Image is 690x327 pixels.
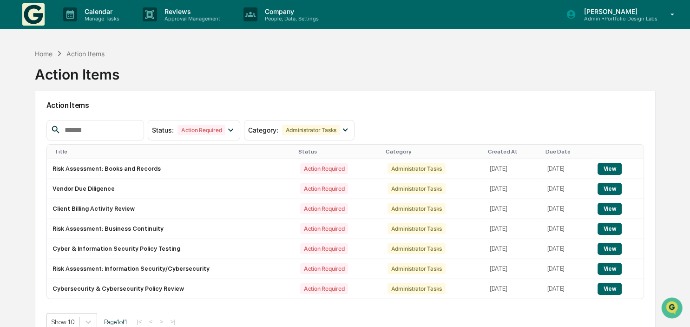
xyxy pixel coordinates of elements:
[541,219,592,239] td: [DATE]
[598,265,621,272] a: View
[484,179,542,199] td: [DATE]
[298,148,378,155] div: Status
[598,263,621,275] button: View
[158,74,169,85] button: Start new chat
[598,185,621,192] a: View
[257,15,323,22] p: People, Data, Settings
[32,80,118,88] div: We're available if you need us!
[660,296,685,321] iframe: Open customer support
[9,20,169,34] p: How can we help?
[541,239,592,259] td: [DATE]
[598,203,621,215] button: View
[541,179,592,199] td: [DATE]
[35,59,119,83] div: Action Items
[541,199,592,219] td: [DATE]
[598,205,621,212] a: View
[157,318,166,326] button: >
[598,183,621,195] button: View
[545,148,588,155] div: Due Date
[47,279,295,299] td: Cybersecurity & Cybersecurity Policy Review
[300,263,348,274] div: Action Required
[484,159,542,179] td: [DATE]
[300,283,348,294] div: Action Required
[9,136,17,143] div: 🔎
[576,7,657,15] p: [PERSON_NAME]
[152,126,174,134] span: Status :
[134,318,145,326] button: |<
[541,159,592,179] td: [DATE]
[22,3,45,26] img: logo
[9,118,17,126] div: 🖐️
[488,148,538,155] div: Created At
[47,179,295,199] td: Vendor Due Diligence
[67,118,75,126] div: 🗄️
[388,163,446,174] div: Administrator Tasks
[598,225,621,232] a: View
[541,259,592,279] td: [DATE]
[157,15,225,22] p: Approval Management
[598,283,621,295] button: View
[576,15,657,22] p: Admin • Portfolio Design Labs
[598,165,621,172] a: View
[282,125,340,135] div: Administrator Tasks
[598,285,621,292] a: View
[47,199,295,219] td: Client Billing Activity Review
[64,113,119,130] a: 🗄️Attestations
[388,183,446,194] div: Administrator Tasks
[300,163,348,174] div: Action Required
[9,71,26,88] img: 1746055101610-c473b297-6a78-478c-a979-82029cc54cd1
[66,50,105,58] div: Action Items
[484,219,542,239] td: [DATE]
[46,101,644,110] h2: Action Items
[598,223,621,235] button: View
[388,243,446,254] div: Administrator Tasks
[300,223,348,234] div: Action Required
[54,148,291,155] div: Title
[484,259,542,279] td: [DATE]
[47,219,295,239] td: Risk Assessment: Business Continuity
[484,239,542,259] td: [DATE]
[77,117,115,127] span: Attestations
[77,7,124,15] p: Calendar
[388,203,446,214] div: Administrator Tasks
[388,263,446,274] div: Administrator Tasks
[484,199,542,219] td: [DATE]
[92,158,112,165] span: Pylon
[300,183,348,194] div: Action Required
[388,283,446,294] div: Administrator Tasks
[386,148,480,155] div: Category
[248,126,278,134] span: Category :
[257,7,323,15] p: Company
[66,157,112,165] a: Powered byPylon
[388,223,446,234] div: Administrator Tasks
[167,318,178,326] button: >|
[19,117,60,127] span: Preclearance
[77,15,124,22] p: Manage Tasks
[104,318,127,326] span: Page 1 of 1
[47,159,295,179] td: Risk Assessment: Books and Records
[177,125,225,135] div: Action Required
[484,279,542,299] td: [DATE]
[541,279,592,299] td: [DATE]
[19,135,59,144] span: Data Lookup
[47,259,295,279] td: Risk Assessment: Information Security/Cybersecurity
[6,131,62,148] a: 🔎Data Lookup
[598,243,621,255] button: View
[300,243,348,254] div: Action Required
[32,71,152,80] div: Start new chat
[6,113,64,130] a: 🖐️Preclearance
[146,318,156,326] button: <
[598,245,621,252] a: View
[598,163,621,175] button: View
[47,239,295,259] td: Cyber & Information Security Policy Testing
[157,7,225,15] p: Reviews
[35,50,53,58] div: Home
[300,203,348,214] div: Action Required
